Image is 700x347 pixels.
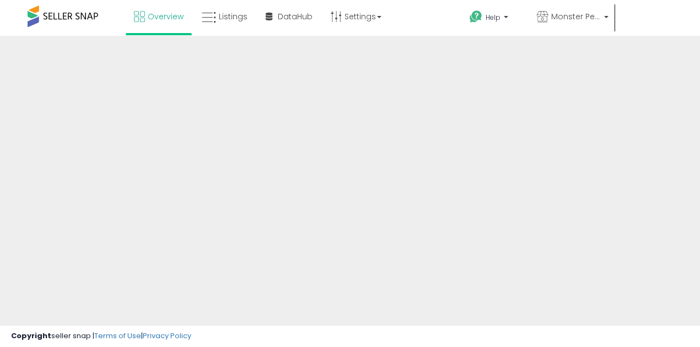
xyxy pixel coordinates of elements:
span: Overview [148,11,184,22]
span: DataHub [278,11,313,22]
span: Help [486,13,500,22]
span: Monster Pets [551,11,601,22]
a: Help [461,2,527,36]
span: Listings [219,11,247,22]
div: seller snap | | [11,331,191,341]
a: Privacy Policy [143,330,191,341]
a: Terms of Use [94,330,141,341]
strong: Copyright [11,330,51,341]
i: Get Help [469,10,483,24]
